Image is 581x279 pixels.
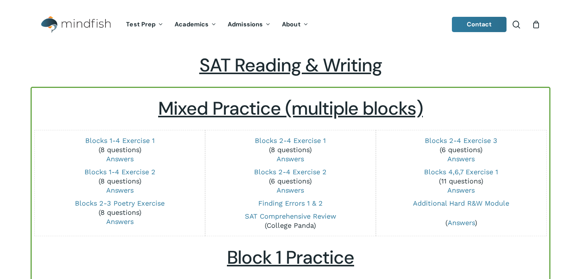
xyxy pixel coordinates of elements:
[210,212,370,230] p: (College Panda)
[277,155,304,163] a: Answers
[126,20,155,28] span: Test Prep
[106,186,134,194] a: Answers
[254,168,327,176] a: Blocks 2-4 Exercise 2
[245,212,336,220] a: SAT Comprehensive Review
[85,136,155,144] a: Blocks 1-4 Exercise 1
[106,217,134,225] a: Answers
[447,186,475,194] a: Answers
[381,218,541,227] p: ( )
[255,136,326,144] a: Blocks 2-4 Exercise 1
[277,186,304,194] a: Answers
[169,21,222,28] a: Academics
[40,199,200,226] p: (8 questions)
[424,168,498,176] a: Blocks 4,6,7 Exercise 1
[413,199,509,207] a: Additional Hard R&W Module
[467,20,492,28] span: Contact
[447,155,475,163] a: Answers
[75,199,165,207] a: Blocks 2-3 Poetry Exercise
[425,136,497,144] a: Blocks 2-4 Exercise 3
[532,20,540,29] a: Cart
[276,21,314,28] a: About
[448,219,475,227] a: Answers
[381,136,541,164] p: (6 questions)
[282,20,301,28] span: About
[222,21,276,28] a: Admissions
[158,96,423,120] u: Mixed Practice (multiple blocks)
[175,20,209,28] span: Academics
[120,10,314,39] nav: Main Menu
[228,20,263,28] span: Admissions
[210,136,370,164] p: (8 questions)
[452,17,507,32] a: Contact
[31,10,550,39] header: Main Menu
[258,199,323,207] a: Finding Errors 1 & 2
[199,53,382,77] span: SAT Reading & Writing
[106,155,134,163] a: Answers
[120,21,169,28] a: Test Prep
[40,136,200,164] p: (8 questions)
[381,167,541,195] p: (11 questions)
[227,245,354,269] u: Block 1 Practice
[84,168,155,176] a: Blocks 1-4 Exercise 2
[210,167,370,195] p: (6 questions)
[40,167,200,195] p: (8 questions)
